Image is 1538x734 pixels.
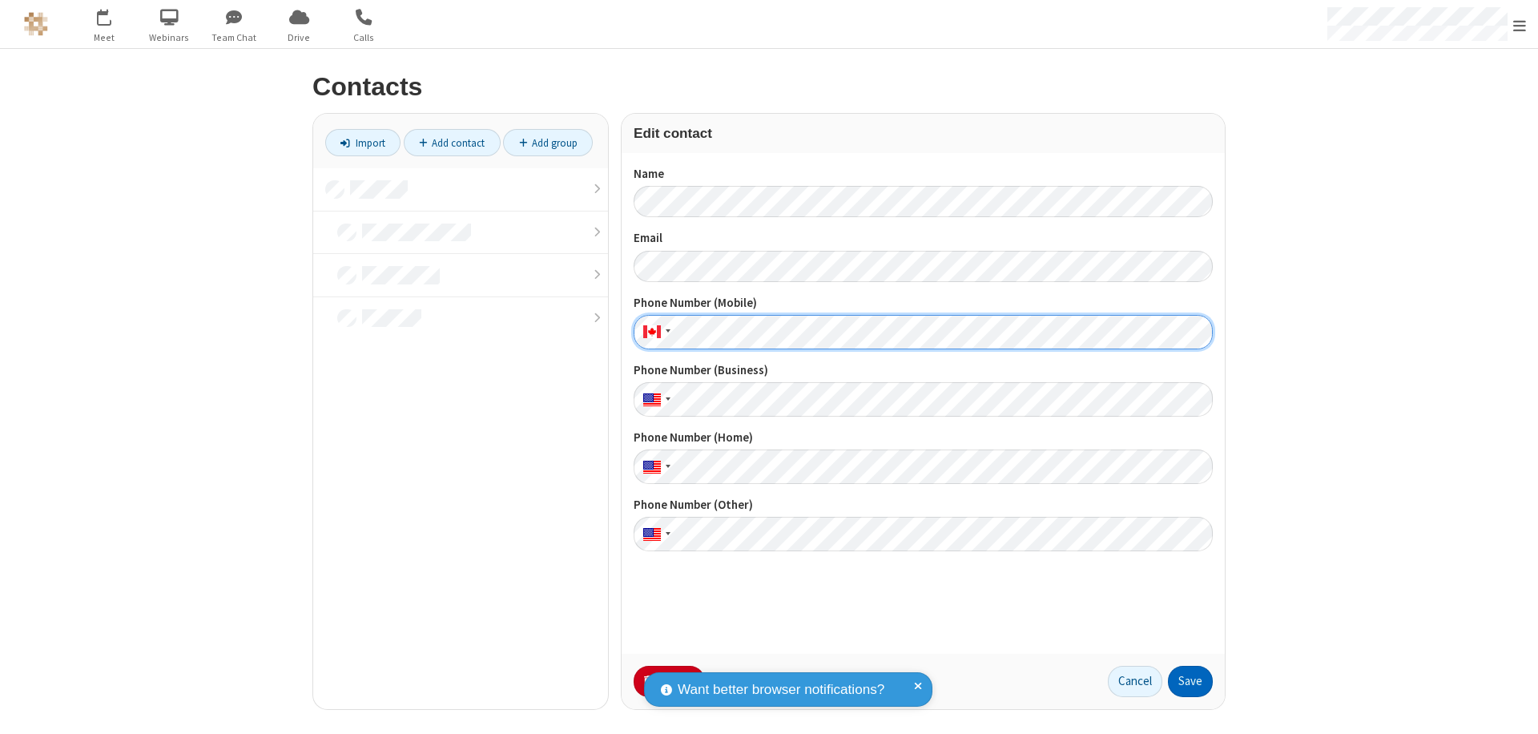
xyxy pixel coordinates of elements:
span: Want better browser notifications? [678,680,884,700]
span: Drive [269,30,329,45]
label: Email [634,229,1213,248]
span: Calls [334,30,394,45]
span: Team Chat [204,30,264,45]
div: United States: + 1 [634,382,675,417]
a: Add group [503,129,593,156]
button: Cancel [1108,666,1162,698]
div: Canada: + 1 [634,315,675,349]
label: Phone Number (Mobile) [634,294,1213,313]
h3: Edit contact [634,126,1213,141]
a: Add contact [404,129,501,156]
a: Import [325,129,401,156]
button: Delete [634,666,705,698]
span: Webinars [139,30,199,45]
h2: Contacts [312,73,1226,101]
div: United States: + 1 [634,517,675,551]
img: QA Selenium DO NOT DELETE OR CHANGE [24,12,48,36]
label: Phone Number (Other) [634,496,1213,514]
span: Meet [74,30,135,45]
label: Phone Number (Home) [634,429,1213,447]
label: Phone Number (Business) [634,361,1213,380]
button: Save [1168,666,1213,698]
div: 8 [108,9,119,21]
div: United States: + 1 [634,450,675,484]
label: Name [634,165,1213,183]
